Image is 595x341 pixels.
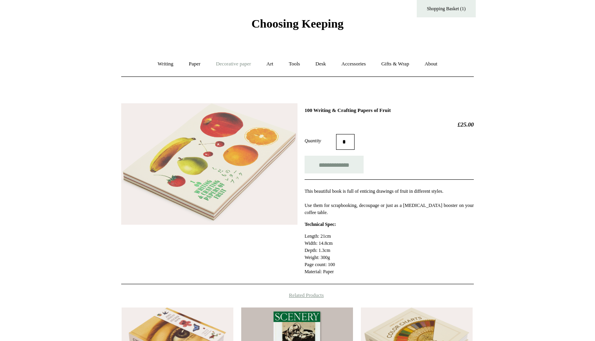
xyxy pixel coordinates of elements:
strong: Technical Spec: [305,222,336,227]
a: Art [259,54,280,75]
a: Tools [282,54,307,75]
a: Accessories [334,54,373,75]
h1: 100 Writing & Crafting Papers of Fruit [305,107,474,114]
a: Choosing Keeping [251,23,344,29]
a: Writing [151,54,181,75]
a: About [418,54,445,75]
a: Decorative paper [209,54,258,75]
p: This beautiful book is full of enticing drawings of fruit in different styles. Use them for scrap... [305,188,474,216]
span: Choosing Keeping [251,17,344,30]
p: Length: 21cm Width: 14.8cm Depth: 1.3cm Weight: 300g Page count: 100 Material: Paper [305,233,474,275]
h2: £25.00 [305,121,474,128]
h4: Related Products [101,292,494,298]
a: Gifts & Wrap [374,54,416,75]
a: Desk [309,54,333,75]
img: 100 Writing & Crafting Papers of Fruit [121,103,297,225]
a: Paper [182,54,208,75]
label: Quantity [305,137,336,144]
